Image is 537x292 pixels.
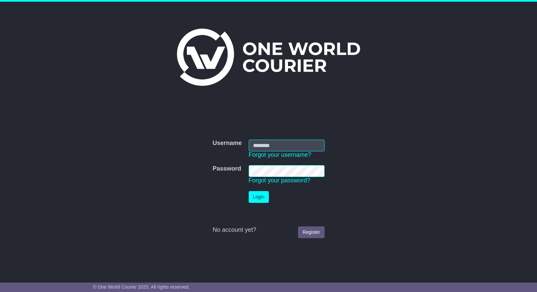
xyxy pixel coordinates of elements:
[249,151,311,158] a: Forgot your username?
[249,191,269,203] button: Login
[298,226,324,238] a: Register
[177,29,360,86] img: One World
[249,177,310,184] a: Forgot your password?
[212,226,324,234] div: No account yet?
[93,284,190,290] span: © One World Courier 2025. All rights reserved.
[212,165,241,173] label: Password
[212,140,242,147] label: Username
